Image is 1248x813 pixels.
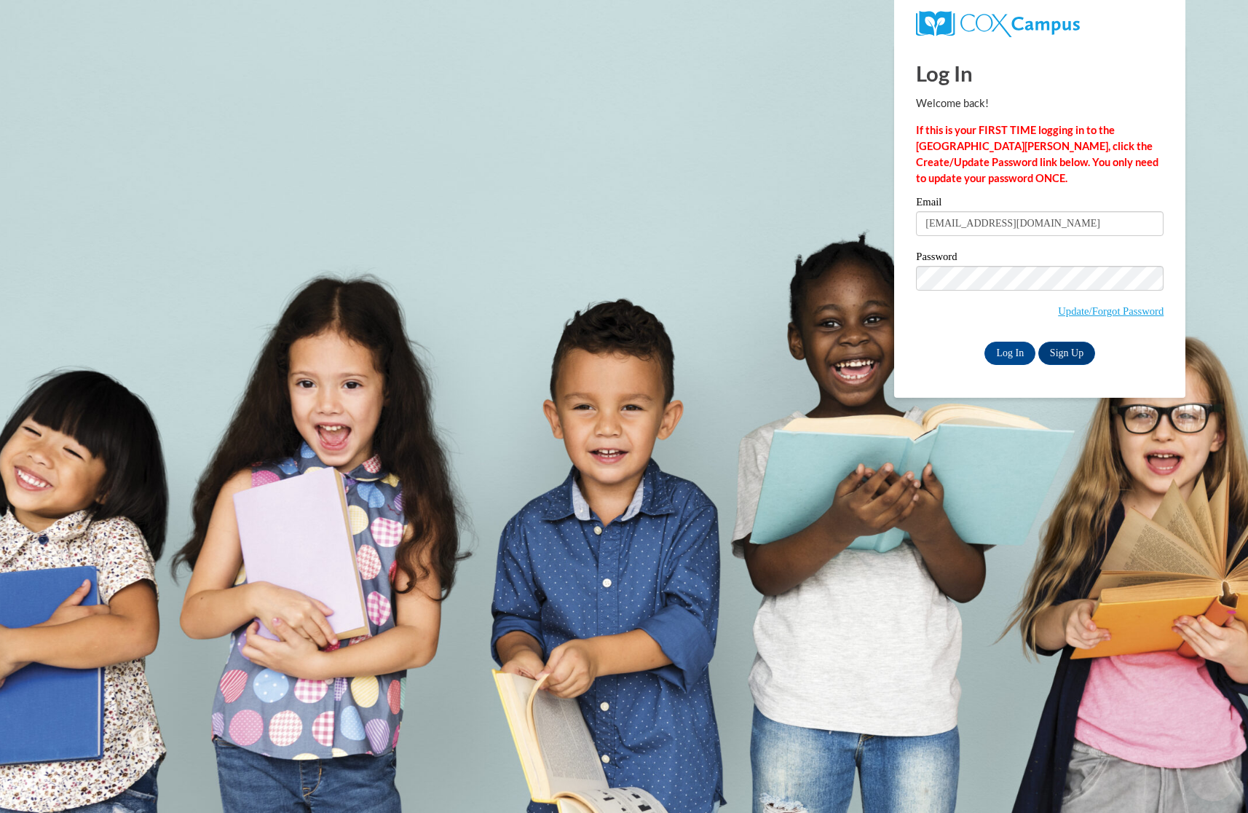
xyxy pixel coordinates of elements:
a: COX Campus [916,11,1164,37]
iframe: Button to launch messaging window [1190,755,1236,801]
strong: If this is your FIRST TIME logging in to the [GEOGRAPHIC_DATA][PERSON_NAME], click the Create/Upd... [916,124,1158,184]
a: Sign Up [1038,342,1095,365]
input: Log In [984,342,1035,365]
h1: Log In [916,58,1164,88]
p: Welcome back! [916,95,1164,111]
label: Email [916,197,1164,211]
img: COX Campus [916,11,1079,37]
label: Password [916,251,1164,266]
a: Update/Forgot Password [1058,305,1164,317]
